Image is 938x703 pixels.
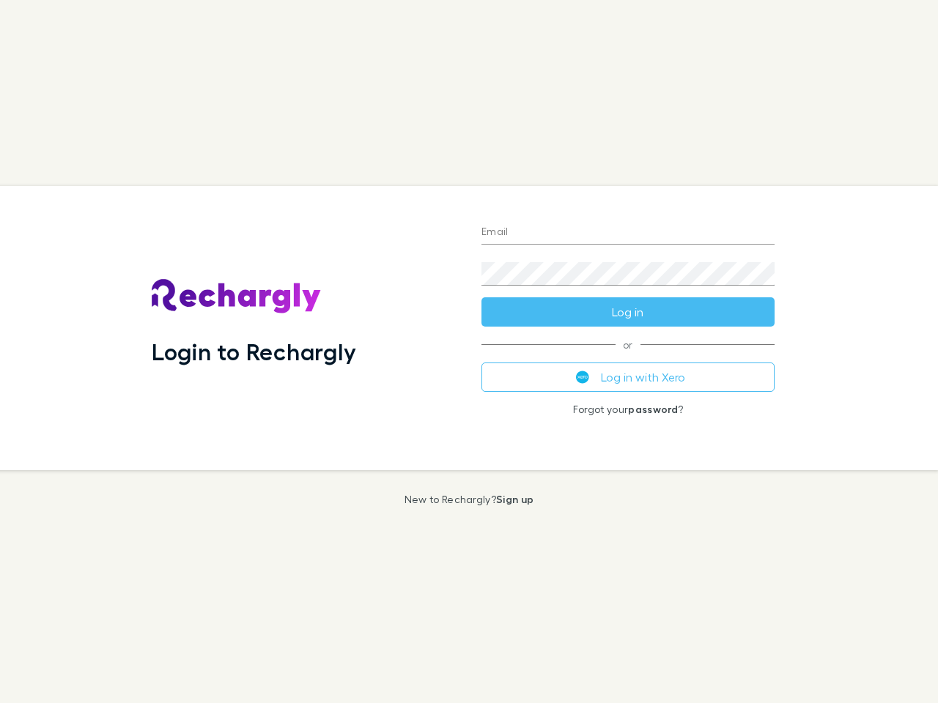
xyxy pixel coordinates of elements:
h1: Login to Rechargly [152,338,356,365]
button: Log in [481,297,775,327]
span: or [481,344,775,345]
button: Log in with Xero [481,362,775,392]
img: Xero's logo [576,371,589,384]
a: Sign up [496,493,533,505]
img: Rechargly's Logo [152,279,322,314]
p: New to Rechargly? [405,494,534,505]
a: password [628,403,678,415]
p: Forgot your ? [481,403,775,415]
